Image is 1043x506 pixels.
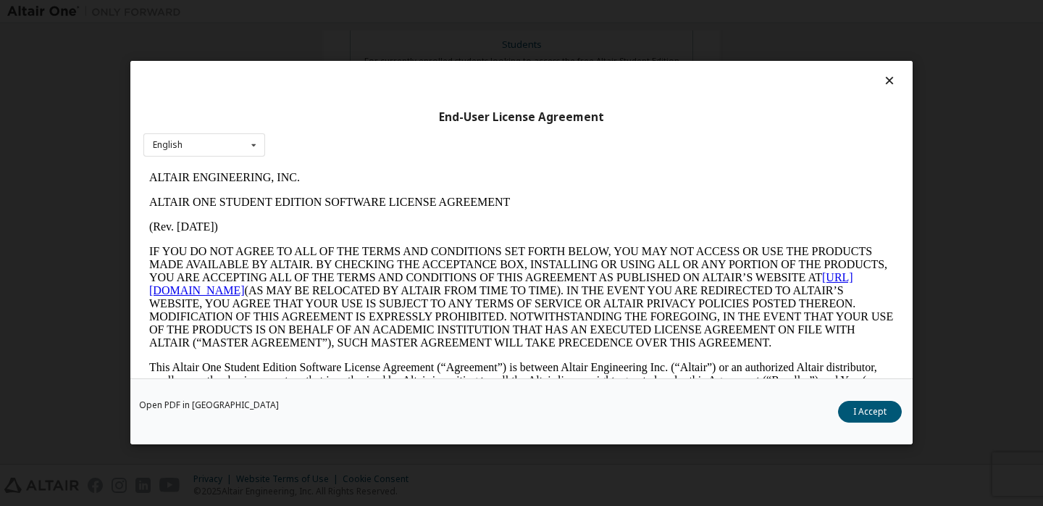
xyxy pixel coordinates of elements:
[6,106,710,131] a: [URL][DOMAIN_NAME]
[6,80,750,184] p: IF YOU DO NOT AGREE TO ALL OF THE TERMS AND CONDITIONS SET FORTH BELOW, YOU MAY NOT ACCESS OR USE...
[6,6,750,19] p: ALTAIR ENGINEERING, INC.
[153,141,183,149] div: English
[838,402,902,423] button: I Accept
[143,110,900,125] div: End-User License Agreement
[139,402,279,410] a: Open PDF in [GEOGRAPHIC_DATA]
[6,196,750,248] p: This Altair One Student Edition Software License Agreement (“Agreement”) is between Altair Engine...
[6,30,750,43] p: ALTAIR ONE STUDENT EDITION SOFTWARE LICENSE AGREEMENT
[6,55,750,68] p: (Rev. [DATE])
